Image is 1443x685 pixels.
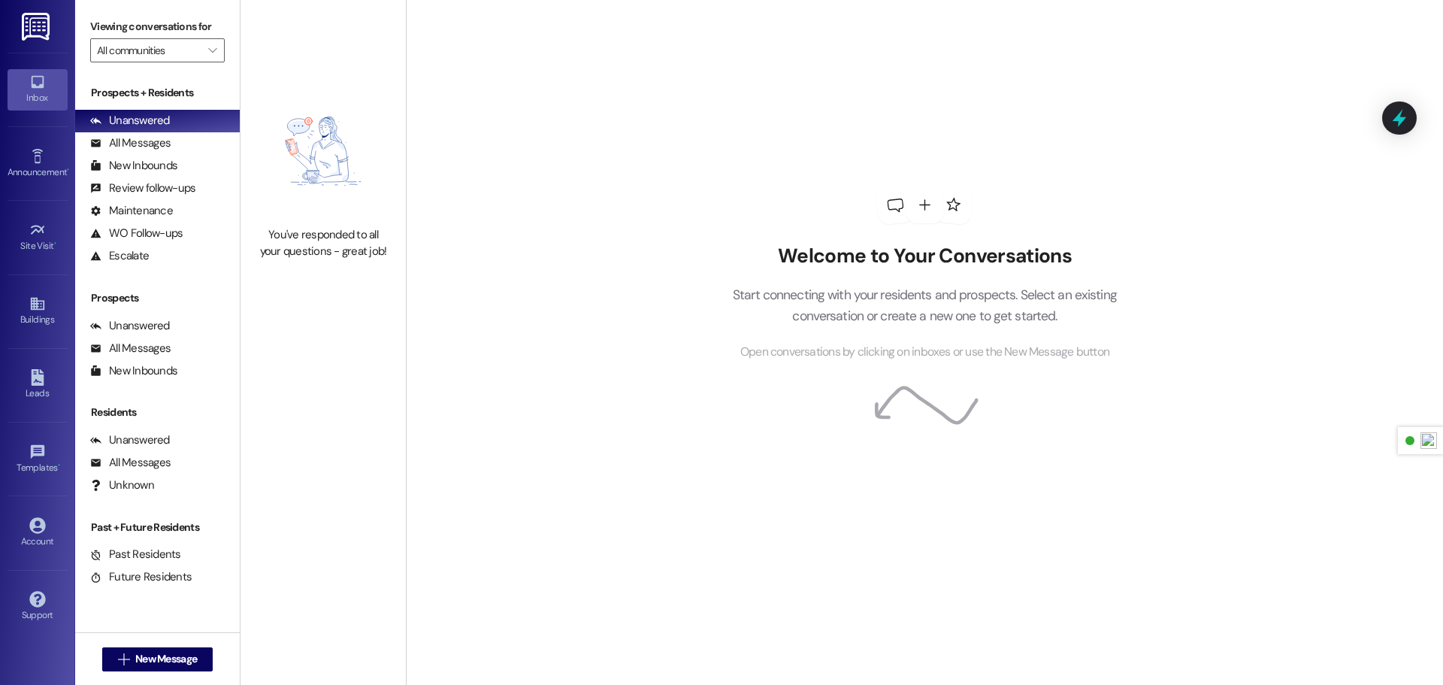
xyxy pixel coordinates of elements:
[90,180,195,196] div: Review follow-ups
[740,343,1109,362] span: Open conversations by clicking on inboxes or use the New Message button
[90,203,173,219] div: Maintenance
[90,547,181,562] div: Past Residents
[8,513,68,553] a: Account
[90,318,170,334] div: Unanswered
[8,365,68,405] a: Leads
[257,227,389,259] div: You've responded to all your questions - great job!
[90,158,177,174] div: New Inbounds
[75,405,240,420] div: Residents
[135,651,197,667] span: New Message
[58,460,60,471] span: •
[90,569,192,585] div: Future Residents
[8,69,68,110] a: Inbox
[208,44,216,56] i: 
[709,244,1139,268] h2: Welcome to Your Conversations
[90,432,170,448] div: Unanswered
[67,165,69,175] span: •
[22,13,53,41] img: ResiDesk Logo
[90,363,177,379] div: New Inbounds
[75,85,240,101] div: Prospects + Residents
[75,290,240,306] div: Prospects
[8,439,68,480] a: Templates •
[90,135,171,151] div: All Messages
[8,217,68,258] a: Site Visit •
[90,341,171,356] div: All Messages
[709,284,1139,327] p: Start connecting with your residents and prospects. Select an existing conversation or create a n...
[90,477,154,493] div: Unknown
[90,248,149,264] div: Escalate
[8,586,68,627] a: Support
[90,15,225,38] label: Viewing conversations for
[97,38,201,62] input: All communities
[257,83,389,220] img: empty-state
[54,238,56,249] span: •
[90,113,170,129] div: Unanswered
[102,647,213,671] button: New Message
[118,653,129,665] i: 
[75,520,240,535] div: Past + Future Residents
[8,291,68,332] a: Buildings
[90,226,183,241] div: WO Follow-ups
[90,455,171,471] div: All Messages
